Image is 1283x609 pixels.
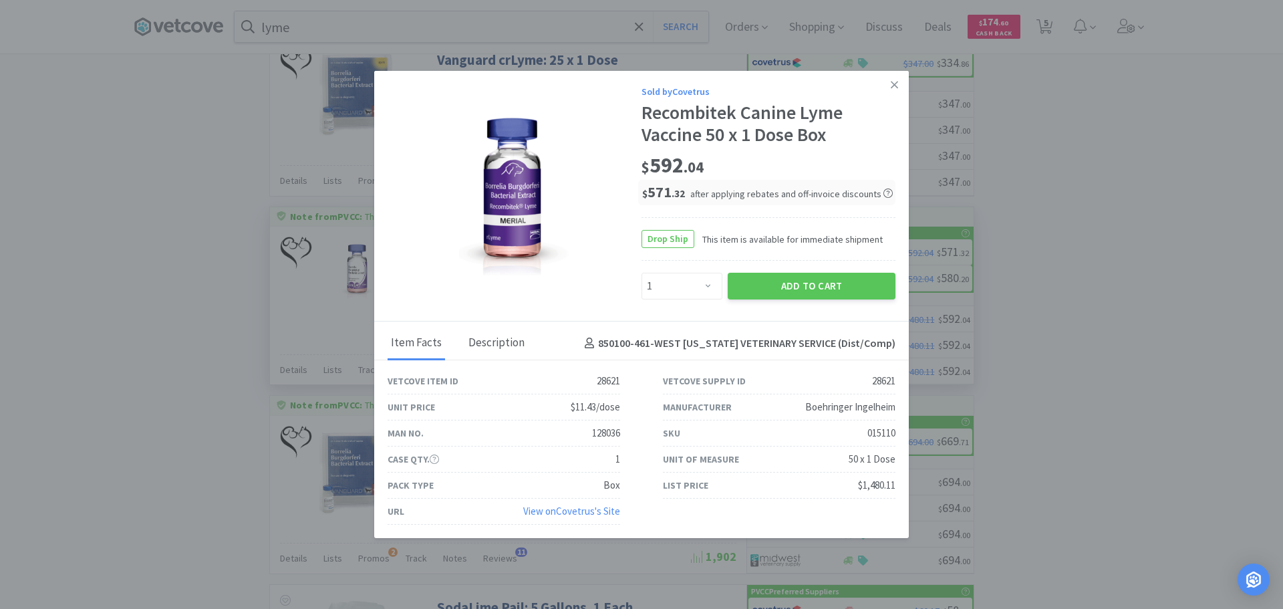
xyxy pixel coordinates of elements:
[1238,564,1270,596] div: Open Intercom Messenger
[690,188,893,200] span: after applying rebates and off-invoice discounts
[388,478,434,493] div: Pack Type
[728,273,895,299] button: Add to Cart
[641,158,650,176] span: $
[642,182,685,201] span: 571
[388,452,439,467] div: Case Qty.
[642,187,648,200] span: $
[597,373,620,389] div: 28621
[867,425,895,441] div: 015110
[388,327,445,360] div: Item Facts
[459,108,571,275] img: 18f69bbbb3c84a1598e6e0ca9f8fbfdc_28621.png
[388,374,458,388] div: Vetcove Item ID
[694,232,883,247] span: This item is available for immediate shipment
[388,504,404,519] div: URL
[641,84,895,99] div: Sold by Covetrus
[663,374,746,388] div: Vetcove Supply ID
[615,451,620,467] div: 1
[805,399,895,415] div: Boehringer Ingelheim
[592,425,620,441] div: 128036
[663,400,732,414] div: Manufacturer
[641,102,895,146] div: Recombitek Canine Lyme Vaccine 50 x 1 Dose Box
[571,399,620,415] div: $11.43/dose
[684,158,704,176] span: . 04
[641,152,704,178] span: 592
[603,477,620,493] div: Box
[872,373,895,389] div: 28621
[663,478,708,493] div: List Price
[388,400,435,414] div: Unit Price
[672,187,685,200] span: . 32
[388,426,424,441] div: Man No.
[642,231,694,247] span: Drop Ship
[465,327,528,360] div: Description
[663,426,680,441] div: SKU
[663,452,739,467] div: Unit of Measure
[858,477,895,493] div: $1,480.11
[523,505,620,517] a: View onCovetrus's Site
[579,335,895,352] h4: 850100-461 - WEST [US_STATE] VETERINARY SERVICE (Dist/Comp)
[849,451,895,467] div: 50 x 1 Dose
